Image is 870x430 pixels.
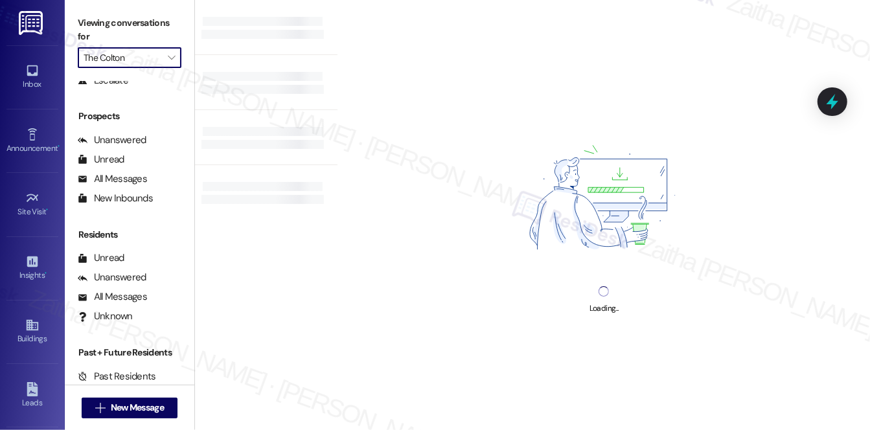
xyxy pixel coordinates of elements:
[78,172,147,186] div: All Messages
[6,187,58,222] a: Site Visit •
[78,13,181,47] label: Viewing conversations for
[590,302,619,315] div: Loading...
[19,11,45,35] img: ResiDesk Logo
[78,133,146,147] div: Unanswered
[6,378,58,413] a: Leads
[82,398,177,418] button: New Message
[168,52,175,63] i: 
[65,346,194,359] div: Past + Future Residents
[78,74,128,87] div: Escalate
[78,310,133,323] div: Unknown
[95,403,105,413] i: 
[78,370,156,383] div: Past Residents
[6,251,58,286] a: Insights •
[6,314,58,349] a: Buildings
[65,228,194,242] div: Residents
[47,205,49,214] span: •
[78,251,124,265] div: Unread
[78,153,124,166] div: Unread
[6,60,58,95] a: Inbox
[111,401,164,414] span: New Message
[78,192,153,205] div: New Inbounds
[58,142,60,151] span: •
[78,290,147,304] div: All Messages
[84,47,161,68] input: All communities
[45,269,47,278] span: •
[65,109,194,123] div: Prospects
[78,271,146,284] div: Unanswered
